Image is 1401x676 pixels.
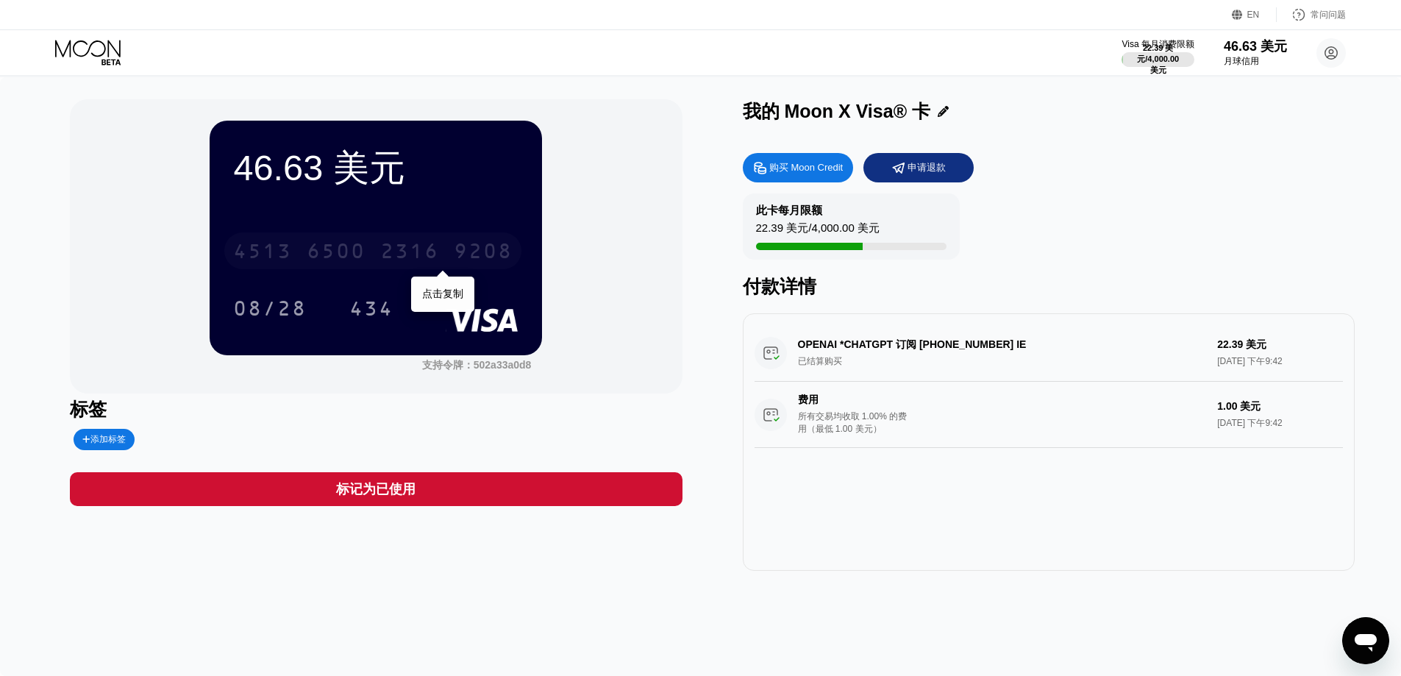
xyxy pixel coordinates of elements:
[233,241,292,265] font: 4513
[1224,56,1259,66] font: 月球信用
[349,299,393,322] font: 434
[380,241,439,265] font: 2316
[755,382,1343,448] div: 费用所有交易均收取 1.00% 的费用（最低 1.00 美元）1.00 美元[DATE] 下午9:42
[1147,54,1181,74] font: 4,000.00 美元
[743,101,931,121] font: 我的 Moon X Visa® 卡
[1137,43,1173,63] font: 22.39 美元
[90,434,126,444] font: 添加标签
[454,241,513,265] font: 9208
[233,148,404,188] font: 46.63 美元
[222,290,318,327] div: 08/28
[743,153,853,182] div: 购买 Moon Credit
[307,241,366,265] font: 6500
[1217,400,1261,412] font: 1.00 美元
[1311,10,1346,20] font: 常问问题
[1224,39,1287,54] font: 46.63 美元
[338,290,404,327] div: 434
[1122,38,1194,67] div: Visa 每月消费限额22.39 美元/4,000.00 美元
[863,153,974,182] div: 申请退款
[808,221,811,234] font: /
[233,299,307,322] font: 08/28
[474,359,532,371] font: 502a33a0d8
[1122,39,1194,49] font: Visa 每月消费限额
[1217,418,1282,428] font: [DATE] 下午9:42
[743,276,816,296] font: 付款详情
[70,399,107,419] font: 标签
[1277,7,1346,22] div: 常问问题
[798,411,908,434] font: 所有交易均收取 1.00% 的费用（最低 1.00 美元）
[756,204,822,216] font: 此卡每月限额
[908,162,946,173] font: 申请退款
[1145,54,1147,63] font: /
[1232,7,1277,22] div: EN
[70,472,682,506] div: 标记为已使用
[422,359,474,371] font: 支持令牌：
[1224,38,1287,68] div: 46.63 美元月球信用
[756,221,809,234] font: 22.39 美元
[224,232,521,269] div: 4513650023169208
[769,162,843,173] font: 购买 Moon Credit
[1247,10,1260,20] font: EN
[811,221,880,234] font: 4,000.00 美元
[798,394,819,405] font: 费用
[336,482,416,497] font: 标记为已使用
[1342,617,1389,664] iframe: 启动消息传送窗口的按钮
[422,288,463,299] font: 点击复制
[422,359,532,372] div: 支持令牌：502a33a0d8
[74,429,135,450] div: 添加标签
